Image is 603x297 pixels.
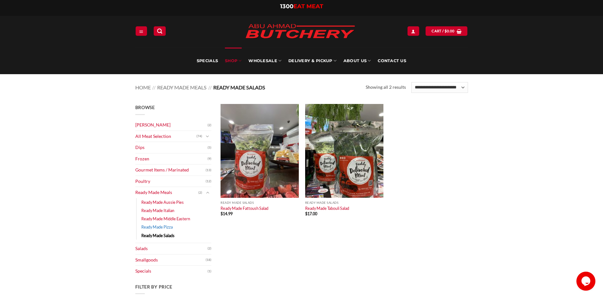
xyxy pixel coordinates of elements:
[135,243,208,254] a: Salads
[221,206,268,211] a: Ready Made Fattoush Salad
[208,143,211,152] span: (5)
[198,188,202,197] span: (2)
[135,187,198,198] a: Ready Made Meals
[213,84,265,90] span: Ready Made Salads
[141,231,175,240] a: Ready Made Salads
[135,176,206,187] a: Poultry
[135,165,206,176] a: Gourmet Items / Marinated
[366,84,406,91] p: Showing all 2 results
[221,104,299,198] img: Ready Made Fattoush Salad
[248,48,281,74] a: Wholesale
[157,84,207,90] a: Ready Made Meals
[293,3,323,10] span: EAT MEAT
[305,211,317,216] bdi: 17.00
[208,267,211,276] span: (1)
[135,142,208,153] a: Dips
[197,48,218,74] a: Specials
[305,211,307,216] span: $
[204,133,211,140] button: Toggle
[135,84,151,90] a: Home
[208,120,211,130] span: (2)
[135,266,208,277] a: Specials
[208,84,212,90] span: //
[154,26,166,36] a: Search
[407,26,419,36] a: Login
[225,48,241,74] a: SHOP
[305,201,383,204] p: Ready Made Salads
[135,255,206,266] a: Smallgoods
[280,3,293,10] span: 1300
[378,48,406,74] a: Contact Us
[135,284,173,289] span: Filter by price
[196,132,202,141] span: (74)
[141,215,190,223] a: Ready Made Middle Eastern
[240,20,360,44] img: Abu Ahmad Butchery
[221,201,299,204] p: Ready Made Salads
[141,198,184,206] a: Ready Made Aussie Pies
[206,177,211,186] span: (12)
[445,28,447,34] span: $
[141,223,173,231] a: Ready Made Pizza
[135,119,208,131] a: [PERSON_NAME]
[221,211,223,216] span: $
[206,255,211,265] span: (18)
[221,211,233,216] bdi: 14.99
[206,165,211,175] span: (13)
[135,131,196,142] a: All Meat Selection
[411,82,468,93] select: Shop order
[305,104,383,198] img: Ready Made Tabouli Salad
[305,206,349,211] a: Ready Made Tabouli Salad
[426,26,467,36] a: View cart
[208,154,211,164] span: (9)
[208,244,211,253] span: (2)
[432,28,454,34] span: Cart /
[288,48,337,74] a: Delivery & Pickup
[141,206,174,215] a: Ready Made Italian
[204,189,211,196] button: Toggle
[445,29,455,33] bdi: 0.00
[576,272,597,291] iframe: chat widget
[343,48,371,74] a: About Us
[152,84,156,90] span: //
[135,105,155,110] span: Browse
[136,26,147,36] a: Menu
[135,153,208,165] a: Frozen
[280,3,323,10] a: 1300EAT MEAT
